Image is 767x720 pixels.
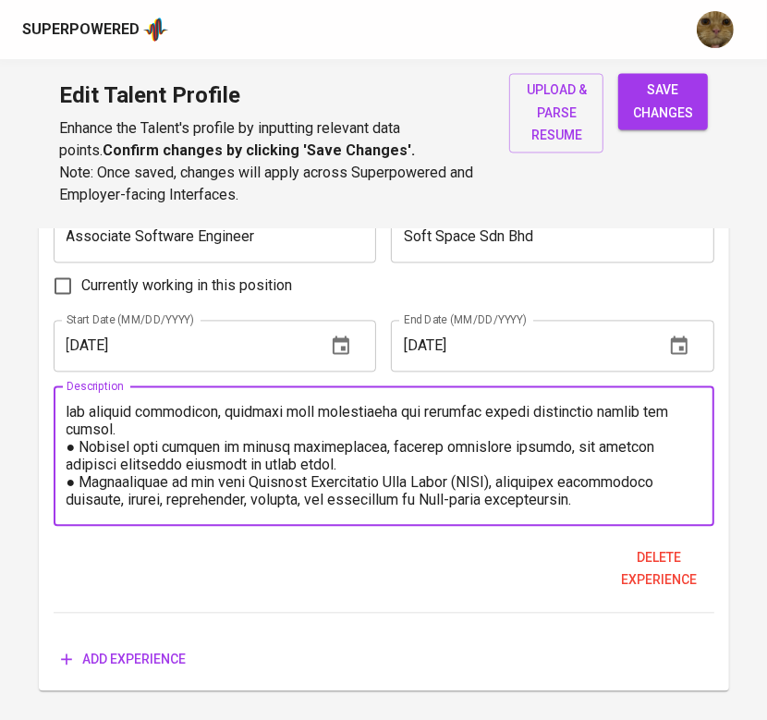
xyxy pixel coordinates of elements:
span: Delete experience [611,547,706,592]
div: Superpowered [22,19,140,41]
button: Add experience [54,643,194,677]
img: ec6c0910-f960-4a00-a8f8-c5744e41279e.jpg [697,11,734,48]
span: save changes [633,79,693,125]
b: Confirm changes by clicking 'Save Changes'. [103,142,415,160]
button: upload & parse resume [509,74,603,153]
button: Delete experience [603,542,713,598]
span: Currently working in this position [82,275,293,298]
a: Superpoweredapp logo [22,16,168,43]
h1: Edit Talent Profile [59,74,487,118]
span: upload & parse resume [524,79,589,148]
button: save changes [618,74,708,130]
img: app logo [143,16,168,43]
span: Add experience [61,649,187,672]
p: Enhance the Talent's profile by inputting relevant data points. Note: Once saved, changes will ap... [59,118,487,207]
